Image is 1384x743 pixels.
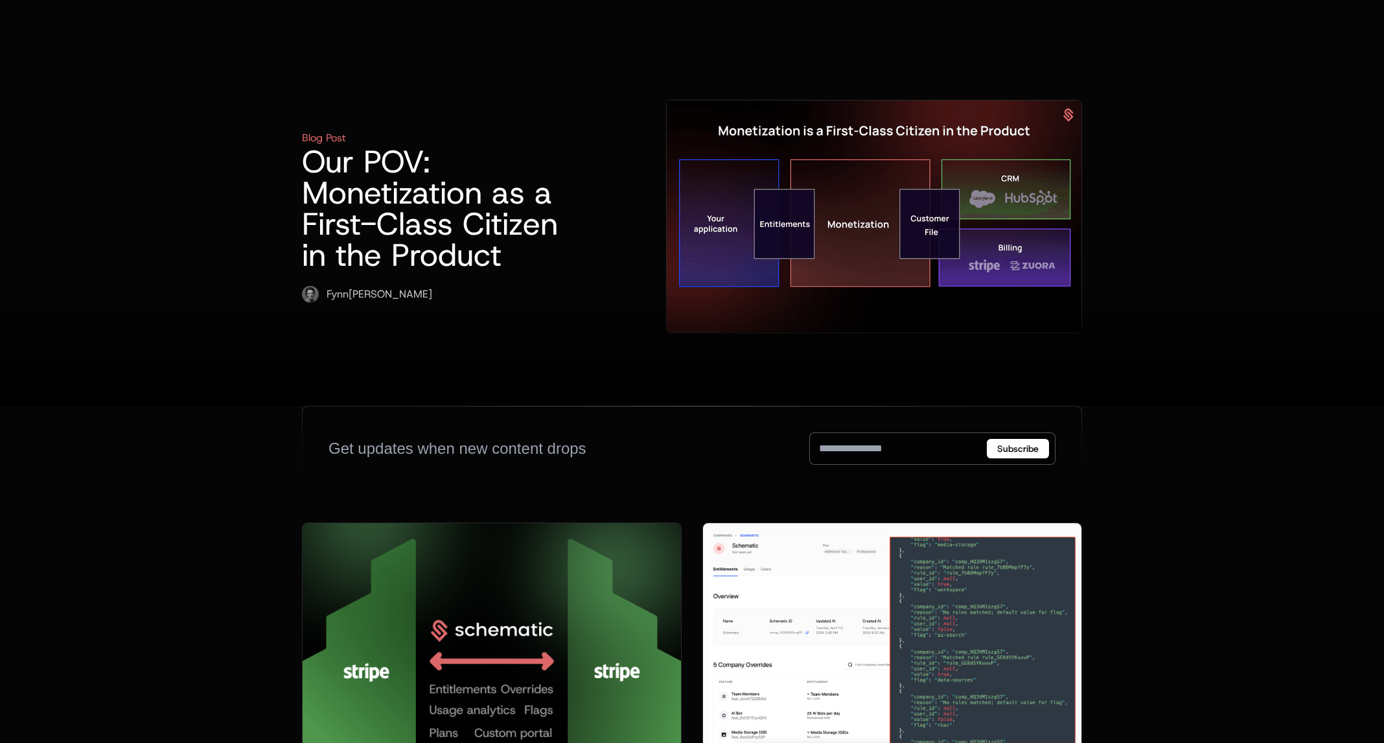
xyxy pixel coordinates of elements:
div: Blog Post [302,130,346,146]
a: Blog PostOur POV: Monetization as a First-Class Citizen in the ProductfynnFynn[PERSON_NAME]Moneti... [302,100,1082,333]
div: Get updates when new content drops [329,438,586,459]
h1: Our POV: Monetization as a First-Class Citizen in the Product [302,146,583,270]
img: Monetization as First Class [667,100,1081,333]
button: Subscribe [987,439,1049,458]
